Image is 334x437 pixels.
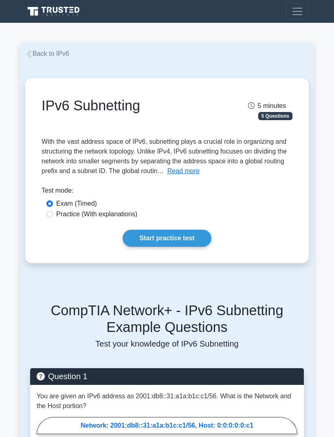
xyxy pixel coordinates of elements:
[56,209,137,219] label: Practice (With explanations)
[286,3,309,20] button: Toggle navigation
[258,112,292,120] span: 5 Questions
[248,102,286,109] span: 5 minutes
[42,186,292,199] div: Test mode:
[30,302,304,336] h5: CompTIA Network+ - IPv6 Subnetting Example Questions
[37,417,297,434] label: Network: 2001:db8::31:a1a:b1c:c1/56, Host: 0:0:0:0:0:c1
[56,199,97,209] label: Exam (Timed)
[25,50,69,57] a: Back to IPv6
[37,391,297,411] p: You are given an IPv6 address as 2001:db8::31:a1a:b1c:c1/56. What is the Network and the Host por...
[123,230,211,247] a: Start practice test
[30,339,304,349] p: Test your knowledge of IPv6 Subnetting
[167,166,200,176] button: Read more
[42,97,206,114] h1: IPv6 Subnetting
[37,371,297,381] h5: Question 1
[42,138,287,174] span: With the vast address space of IPv6, subnetting plays a crucial role in organizing and structurin...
